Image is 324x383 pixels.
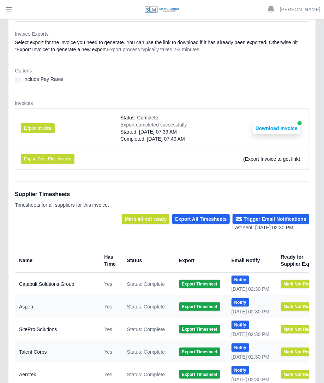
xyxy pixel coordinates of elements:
[233,224,309,231] div: Last sent: [DATE] 02:30 PM
[15,190,109,199] h1: Supplier Timesheets
[281,280,319,288] button: Mark Not Ready
[15,39,309,53] dd: Select export for the invoice you need to generate. You can use the link to download if it has al...
[232,285,270,293] div: [DATE] 02:30 PM
[120,114,158,121] span: Status: Complete
[281,370,319,379] button: Mark Not Ready
[173,248,226,273] th: Export
[21,154,74,164] button: Export Cost-Plus Invoice
[127,281,165,288] span: Status: Complete
[15,201,109,208] p: Timesheets for all suppliers for this invoice.
[281,325,319,334] button: Mark Not Ready
[98,273,121,296] td: Yes
[15,67,309,74] dt: Options
[232,298,249,307] button: Notify
[98,318,121,341] td: Yes
[179,302,220,311] button: Export Timesheet
[243,156,300,162] span: (Export Invoice to get link)
[127,326,165,333] span: Status: Complete
[15,295,98,318] td: Aspen
[122,214,169,224] button: Mark all not ready
[232,276,249,284] button: Notify
[15,30,309,37] dt: Invoice Exports
[172,214,229,224] button: Export All Timesheets
[21,123,55,133] button: Export Invoice
[15,248,98,273] th: Name
[232,376,270,383] div: [DATE] 02:30 PM
[281,348,319,356] button: Mark Not Ready
[98,295,121,318] td: Yes
[232,321,249,329] button: Notify
[98,248,121,273] th: Has Time
[253,123,300,134] button: Download Invoice
[253,125,300,131] a: Download Invoice
[232,353,270,360] div: [DATE] 02:30 PM
[107,47,200,52] span: Export process typically takes 2-3 minutes.
[233,214,309,224] button: Trigger Email Notifications
[120,135,187,142] div: Completed: [DATE] 07:40 AM
[232,366,249,375] button: Notify
[232,343,249,352] button: Notify
[281,302,319,311] button: Mark Not Ready
[179,280,220,288] button: Export Timesheet
[15,273,98,296] td: Catapult Solutions Group
[179,348,220,356] button: Export Timesheet
[127,303,165,310] span: Status: Complete
[280,6,320,13] a: [PERSON_NAME]
[226,248,275,273] th: Email Notify
[179,370,220,379] button: Export Timesheet
[15,318,98,341] td: SitePro Solutions
[120,128,187,135] div: Started: [DATE] 07:39 AM
[127,348,165,355] span: Status: Complete
[15,100,309,107] dt: Invoices
[144,6,180,14] img: SLM Logo
[23,76,64,83] label: Include Pay Rates
[120,121,187,128] div: Export completed successfully
[179,325,220,334] button: Export Timesheet
[98,341,121,363] td: Yes
[15,341,98,363] td: Talent Corps
[232,308,270,315] div: [DATE] 02:30 PM
[127,371,165,378] span: Status: Complete
[232,331,270,338] div: [DATE] 02:30 PM
[121,248,173,273] th: Status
